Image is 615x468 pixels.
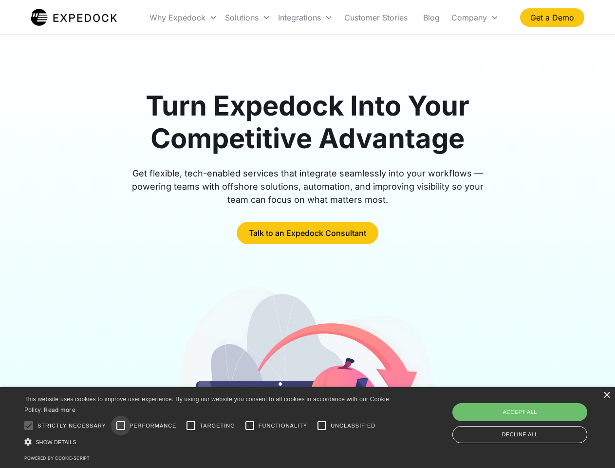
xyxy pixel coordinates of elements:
[31,8,117,27] a: home
[278,13,321,22] div: Integrations
[274,1,336,34] div: Integrations
[200,422,235,430] span: Targeting
[24,396,389,414] span: This website uses cookies to improve user experience. By using our website you consent to all coo...
[336,1,415,34] a: Customer Stories
[146,1,221,34] div: Why Expedock
[121,90,495,155] h1: Turn Expedock Into Your Competitive Advantage
[447,1,503,34] div: Company
[415,1,447,34] a: Blog
[451,13,487,22] div: Company
[44,406,75,413] a: Read more
[221,1,274,34] div: Solutions
[24,437,392,447] div: Show details
[149,13,205,22] div: Why Expedock
[36,439,76,445] span: Show details
[24,455,90,461] a: Powered by cookie-script
[453,363,615,468] iframe: Chat Widget
[259,422,307,430] span: Functionality
[520,8,584,27] a: Get a Demo
[121,167,495,206] div: Get flexible, tech-enabled services that integrate seamlessly into your workflows — powering team...
[237,222,378,244] a: Talk to an Expedock Consultant
[130,422,177,430] span: Performance
[331,422,375,430] span: Unclassified
[225,13,259,22] div: Solutions
[37,422,106,430] span: Strictly necessary
[31,8,117,27] img: Expedock Logo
